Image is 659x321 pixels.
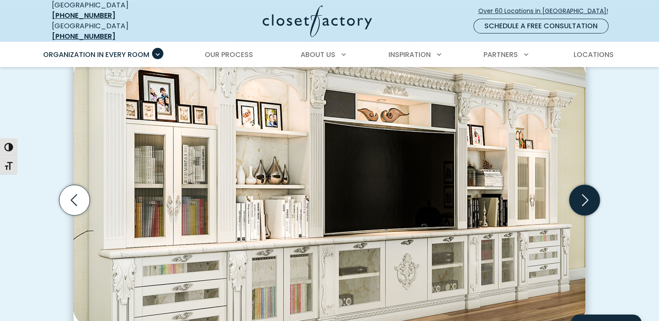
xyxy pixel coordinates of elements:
img: Closet Factory Logo [263,5,372,37]
span: Over 60 Locations in [GEOGRAPHIC_DATA]! [478,7,615,16]
span: Our Process [205,50,253,60]
button: Next slide [566,181,603,219]
a: Over 60 Locations in [GEOGRAPHIC_DATA]! [478,3,615,19]
a: [PHONE_NUMBER] [52,31,115,41]
a: Schedule a Free Consultation [473,19,608,33]
span: Partners [483,50,518,60]
span: Locations [573,50,613,60]
nav: Primary Menu [37,43,622,67]
button: Previous slide [56,181,93,219]
a: [PHONE_NUMBER] [52,10,115,20]
span: Organization in Every Room [43,50,149,60]
span: About Us [301,50,335,60]
span: Inspiration [389,50,431,60]
div: [GEOGRAPHIC_DATA] [52,21,178,42]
